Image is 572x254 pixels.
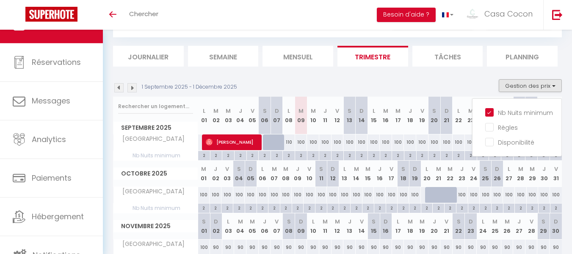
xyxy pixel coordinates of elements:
[466,8,479,20] img: ...
[315,161,327,187] th: 11
[118,99,193,114] input: Rechercher un logement...
[550,213,562,239] th: 30
[283,213,295,239] th: 08
[359,107,364,115] abbr: D
[527,204,538,212] div: 2
[210,151,222,159] div: 2
[428,134,441,150] div: 100
[233,161,245,187] th: 04
[327,187,339,203] div: 100
[368,97,380,134] th: 15
[259,213,271,239] th: 06
[214,218,218,226] abbr: D
[327,204,339,212] div: 2
[263,46,333,67] li: Mensuel
[453,134,465,150] div: 100
[409,187,421,203] div: 100
[409,204,421,212] div: 2
[257,161,268,187] th: 06
[440,213,453,239] th: 21
[237,165,241,173] abbr: S
[344,151,356,159] div: 2
[307,151,319,159] div: 2
[319,151,331,159] div: 2
[283,165,288,173] abbr: M
[214,165,217,173] abbr: J
[409,107,412,115] abbr: J
[508,165,510,173] abbr: L
[245,161,257,187] th: 05
[460,165,464,173] abbr: J
[365,165,370,173] abbr: M
[398,161,409,187] th: 18
[480,204,491,212] div: 2
[380,213,392,239] th: 16
[457,107,460,115] abbr: L
[295,97,307,134] th: 09
[356,134,368,150] div: 100
[477,213,489,239] th: 24
[477,97,489,134] th: 24
[113,122,198,134] span: Septembre 2025
[263,218,266,226] abbr: J
[222,213,235,239] th: 03
[356,97,368,134] th: 14
[247,151,259,159] div: 2
[351,187,362,203] div: 100
[296,165,299,173] abbr: J
[343,97,356,134] th: 13
[271,151,283,159] div: 2
[268,204,280,212] div: 2
[206,134,259,150] span: [PERSON_NAME]
[468,204,480,212] div: 2
[380,134,392,150] div: 100
[368,213,380,239] th: 15
[420,218,425,226] abbr: M
[188,46,259,67] li: Semaine
[201,165,206,173] abbr: M
[374,161,386,187] th: 16
[226,107,231,115] abbr: M
[468,107,473,115] abbr: M
[319,165,323,173] abbr: S
[287,218,291,226] abbr: S
[453,151,464,159] div: 2
[283,97,295,134] th: 08
[513,213,525,239] th: 27
[538,161,550,187] th: 30
[298,107,304,115] abbr: M
[465,151,477,159] div: 2
[222,97,235,134] th: 03
[307,134,319,150] div: 100
[453,213,465,239] th: 22
[390,165,393,173] abbr: V
[489,97,501,134] th: 25
[113,167,198,180] span: Octobre 2025
[312,218,315,226] abbr: L
[484,8,533,19] span: Casa Cocon
[433,161,445,187] th: 21
[332,213,344,239] th: 12
[210,97,222,134] th: 02
[484,165,487,173] abbr: S
[503,204,515,212] div: 2
[113,46,184,67] li: Journalier
[221,187,233,203] div: 100
[234,213,246,239] th: 04
[25,7,77,22] img: Super Booking
[413,165,417,173] abbr: D
[323,218,328,226] abbr: M
[304,187,315,203] div: 100
[245,187,257,203] div: 100
[465,97,477,134] th: 23
[408,218,413,226] abbr: M
[525,213,538,239] th: 28
[307,165,311,173] abbr: V
[445,161,456,187] th: 22
[246,213,259,239] th: 05
[287,107,290,115] abbr: L
[445,218,448,226] abbr: V
[515,161,527,187] th: 28
[362,204,374,212] div: 2
[343,134,356,150] div: 100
